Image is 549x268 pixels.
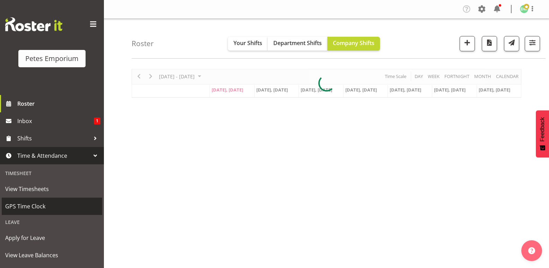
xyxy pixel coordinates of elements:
[5,201,99,211] span: GPS Time Clock
[460,36,475,51] button: Add a new shift
[504,36,519,51] button: Send a list of all shifts for the selected filtered period to all rostered employees.
[17,150,90,161] span: Time & Attendance
[5,233,99,243] span: Apply for Leave
[5,17,62,31] img: Rosterit website logo
[25,53,79,64] div: Petes Emporium
[233,39,262,47] span: Your Shifts
[2,229,102,247] a: Apply for Leave
[94,118,100,124] span: 1
[327,37,380,51] button: Company Shifts
[2,166,102,180] div: Timesheet
[520,5,528,13] img: david-mcauley697.jpg
[333,39,374,47] span: Company Shifts
[482,36,497,51] button: Download a PDF of the roster according to the set date range.
[525,36,540,51] button: Filter Shifts
[2,198,102,215] a: GPS Time Clock
[2,215,102,229] div: Leave
[273,39,322,47] span: Department Shifts
[2,247,102,264] a: View Leave Balances
[17,98,100,109] span: Roster
[17,116,94,126] span: Inbox
[228,37,268,51] button: Your Shifts
[539,117,546,141] span: Feedback
[2,180,102,198] a: View Timesheets
[5,184,99,194] span: View Timesheets
[5,250,99,260] span: View Leave Balances
[536,110,549,157] button: Feedback - Show survey
[17,133,90,144] span: Shifts
[268,37,327,51] button: Department Shifts
[528,247,535,254] img: help-xxl-2.png
[132,40,154,47] h4: Roster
